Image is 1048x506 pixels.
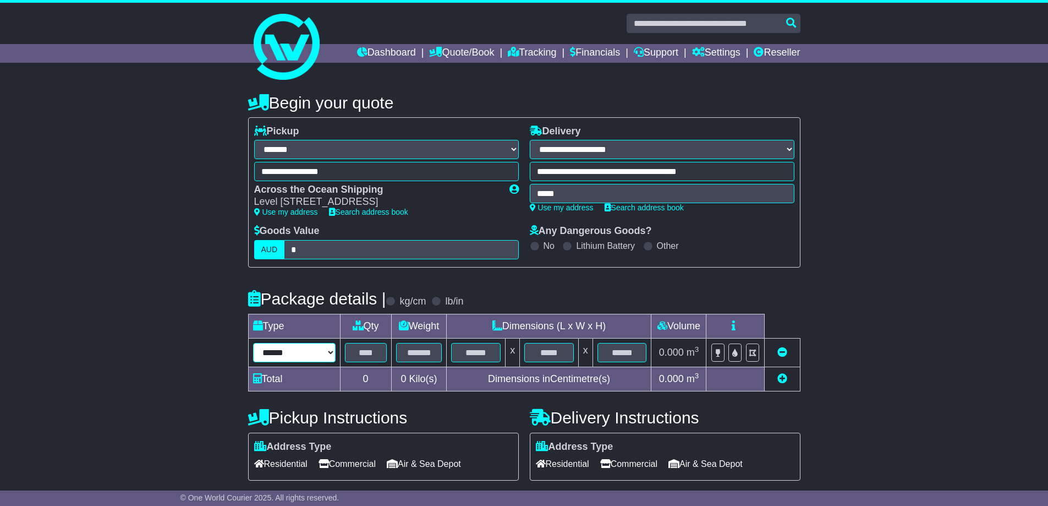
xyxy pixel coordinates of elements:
[668,455,743,472] span: Air & Sea Depot
[687,373,699,384] span: m
[400,373,406,384] span: 0
[399,296,426,308] label: kg/cm
[357,44,416,63] a: Dashboard
[329,208,408,216] a: Search address book
[536,455,589,472] span: Residential
[254,240,285,259] label: AUD
[254,196,498,208] div: Level [STREET_ADDRESS]
[387,455,461,472] span: Air & Sea Depot
[659,347,684,358] span: 0.000
[530,203,594,212] a: Use my address
[447,367,651,391] td: Dimensions in Centimetre(s)
[578,338,592,367] td: x
[340,367,391,391] td: 0
[657,241,679,251] label: Other
[248,367,340,391] td: Total
[634,44,678,63] a: Support
[530,409,800,427] h4: Delivery Instructions
[605,203,684,212] a: Search address book
[340,314,391,338] td: Qty
[695,372,699,380] sup: 3
[777,347,787,358] a: Remove this item
[508,44,556,63] a: Tracking
[447,314,651,338] td: Dimensions (L x W x H)
[651,314,706,338] td: Volume
[254,208,318,216] a: Use my address
[530,126,581,138] label: Delivery
[319,455,376,472] span: Commercial
[777,373,787,384] a: Add new item
[754,44,800,63] a: Reseller
[254,225,320,237] label: Goods Value
[248,409,519,427] h4: Pickup Instructions
[391,314,447,338] td: Weight
[576,241,635,251] label: Lithium Battery
[544,241,555,251] label: No
[536,441,613,453] label: Address Type
[254,184,498,196] div: Across the Ocean Shipping
[248,290,386,308] h4: Package details |
[600,455,657,472] span: Commercial
[530,225,652,237] label: Any Dangerous Goods?
[687,347,699,358] span: m
[180,493,339,502] span: © One World Courier 2025. All rights reserved.
[659,373,684,384] span: 0.000
[254,126,299,138] label: Pickup
[391,367,447,391] td: Kilo(s)
[248,314,340,338] td: Type
[254,455,308,472] span: Residential
[570,44,620,63] a: Financials
[248,94,800,112] h4: Begin your quote
[695,345,699,353] sup: 3
[254,441,332,453] label: Address Type
[429,44,494,63] a: Quote/Book
[692,44,740,63] a: Settings
[445,296,463,308] label: lb/in
[506,338,520,367] td: x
